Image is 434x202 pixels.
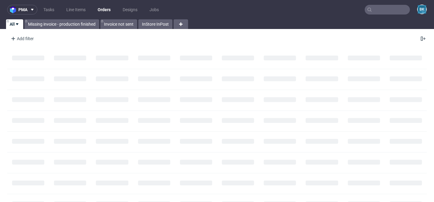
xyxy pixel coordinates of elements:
[94,5,114,14] a: Orders
[40,5,58,14] a: Tasks
[146,5,162,14] a: Jobs
[10,6,18,13] img: logo
[418,5,426,14] figcaption: BK
[8,34,35,43] div: Add filter
[24,19,99,29] a: Missing invoice - production finished
[138,19,172,29] a: InStore InPost
[119,5,141,14] a: Designs
[100,19,137,29] a: Invoice not sent
[18,8,27,12] span: pma
[7,5,37,14] button: pma
[6,19,23,29] a: All
[63,5,89,14] a: Line Items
